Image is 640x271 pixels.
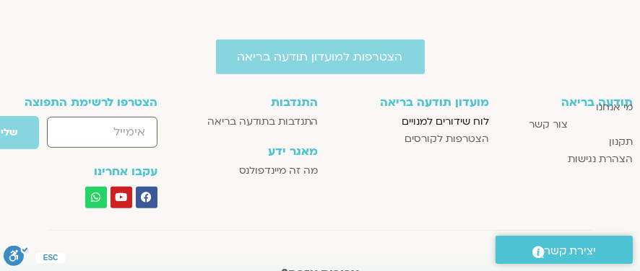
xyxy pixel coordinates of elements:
a: מי אנחנו [503,99,633,116]
a: צור קשר [503,116,568,133]
a: מה זה מיינדפולנס [197,162,318,179]
input: אימייל [47,117,157,148]
span: מה זה מיינדפולנס [239,162,318,179]
a: הצטרפות למועדון תודעה בריאה [216,49,425,65]
a: הצהרת נגישות [503,151,633,168]
h3: מאגר ידע [197,145,318,158]
span: יצירת קשר [545,241,597,261]
span: הצהרת נגישות [568,151,633,168]
h3: תודעה בריאה [561,96,633,109]
a: תודעה בריאה [561,96,633,98]
span: הצטרפות לקורסים [405,130,489,148]
h3: התנדבות [197,96,318,109]
span: תקנון [609,133,633,151]
span: מי אנחנו [596,99,633,116]
h3: עקבו אחרינו [7,165,157,178]
form: טופס חדש [7,115,157,157]
a: יצירת קשר [496,236,633,264]
a: תקנון [503,133,633,151]
h3: הצטרפו לרשימת התפוצה [7,96,157,109]
a: התנדבות בתודעה בריאה [197,113,318,130]
span: צור קשר [529,116,568,133]
span: לוח שידורים למנויים [402,113,489,130]
h3: מועדון תודעה בריאה [332,96,488,109]
a: הצטרפות לקורסים [332,130,488,148]
span: הצטרפות למועדון תודעה בריאה [238,50,403,63]
a: הצטרפות למועדון תודעה בריאה [216,40,425,74]
a: לוח שידורים למנויים [332,113,488,130]
span: התנדבות בתודעה בריאה [207,113,318,130]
